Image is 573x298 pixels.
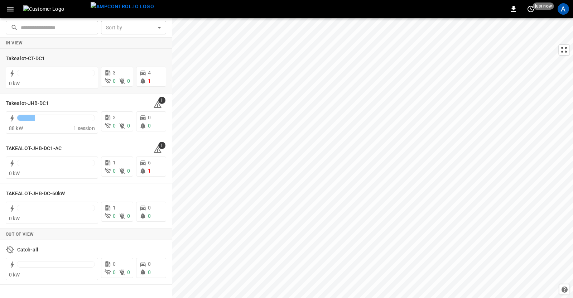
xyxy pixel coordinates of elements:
[113,261,116,267] span: 0
[148,269,151,275] span: 0
[6,55,45,63] h6: Takealot-CT-DC1
[6,190,65,198] h6: TAKEALOT-JHB-DC-60kW
[148,115,151,120] span: 0
[148,123,151,129] span: 0
[533,3,554,10] span: just now
[158,142,165,149] span: 1
[91,2,154,11] img: ampcontrol.io logo
[6,40,23,45] strong: In View
[127,269,130,275] span: 0
[9,81,20,86] span: 0 kW
[127,123,130,129] span: 0
[113,115,116,120] span: 3
[6,232,34,237] strong: Out of View
[113,269,116,275] span: 0
[127,78,130,84] span: 0
[558,3,569,15] div: profile-icon
[9,170,20,176] span: 0 kW
[113,78,116,84] span: 0
[17,246,38,254] h6: Catch-all
[525,3,536,15] button: set refresh interval
[6,145,62,153] h6: TAKEALOT-JHB-DC1-AC
[148,205,151,211] span: 0
[113,205,116,211] span: 1
[148,70,151,76] span: 4
[127,168,130,174] span: 0
[6,100,49,107] h6: Takealot-JHB-DC1
[113,213,116,219] span: 0
[148,160,151,165] span: 6
[113,123,116,129] span: 0
[9,216,20,221] span: 0 kW
[148,213,151,219] span: 0
[158,97,165,104] span: 1
[9,272,20,278] span: 0 kW
[73,125,95,131] span: 1 session
[148,78,151,84] span: 1
[127,213,130,219] span: 0
[113,160,116,165] span: 1
[113,168,116,174] span: 0
[113,70,116,76] span: 3
[148,168,151,174] span: 1
[172,18,573,298] canvas: Map
[23,5,88,13] img: Customer Logo
[148,261,151,267] span: 0
[9,125,23,131] span: 88 kW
